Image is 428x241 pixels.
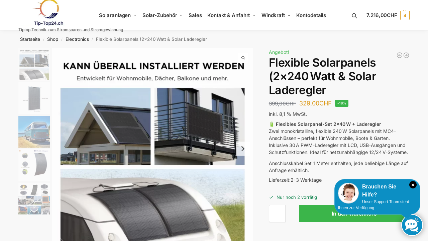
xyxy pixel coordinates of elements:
p: Anschlusskabel Set 1 Meter enthalten, jede beliebige Länge auf Anfrage erhältlich. [269,160,410,174]
img: Customer service [338,183,359,204]
span: Lieferzeit: [269,177,322,183]
span: Sales [189,12,202,18]
input: Produktmenge [269,205,286,222]
span: -18% [335,100,349,107]
a: Startseite [20,36,40,42]
span: Unser Support-Team steht Ihnen zur Verfügung [338,199,409,210]
span: Windkraft [261,12,285,18]
p: Tiptop Technik zum Stromsparen und Stromgewinnung [18,28,123,32]
strong: 🔋 Flexibles Solarpanel-Set 2×40 W + Laderegler [269,121,381,127]
span: 2-3 Werktage [291,177,322,183]
a: Shop [47,36,58,42]
a: Solar-Zubehör [140,0,186,30]
span: Solar-Zubehör [142,12,177,18]
a: Flexibles Solarpanel 240 Watt [403,52,410,59]
span: CHF [387,12,397,18]
span: / [89,37,96,42]
button: Next slide [236,142,250,156]
img: s-l1600 (4) [18,149,50,181]
span: inkl. 8,1 % MwSt. [269,111,307,117]
span: / [58,37,65,42]
a: Sales [186,0,205,30]
span: Angebot! [269,49,289,55]
bdi: 399,00 [269,100,296,107]
span: 4 [400,11,410,20]
p: Zwei monokristalline, flexible 240 W Solarpanels mit MC4-Anschlüssen – perfekt für Wohnmobile, Bo... [269,120,410,156]
span: Kontodetails [296,12,326,18]
a: Kontodetails [294,0,329,30]
a: 1350/600 mit 4,4 kWh Marstek Speicher [396,52,403,59]
span: CHF [286,100,296,107]
a: 7.216,00CHF 4 [366,5,410,25]
span: 7.216,00 [366,12,397,18]
div: Brauchen Sie Hilfe? [338,183,417,199]
button: In den Warenkorb [299,205,410,222]
h1: Flexible Solarpanels (2×240 Watt & Solar Laderegler [269,56,410,97]
nav: Breadcrumb [7,30,422,48]
img: Flexibles Solarmodul 120 watt [18,82,50,114]
img: Flexibel in allen Bereichen [18,183,50,215]
span: CHF [319,100,332,107]
span: / [40,37,47,42]
img: Flexible Solar Module [18,48,50,81]
img: Flexibel unendlich viele Einsatzmöglichkeiten [18,116,50,148]
i: Schließen [409,181,417,188]
bdi: 329,00 [299,100,332,107]
span: Kontakt & Anfahrt [207,12,250,18]
a: Windkraft [259,0,294,30]
p: Nur noch 2 vorrätig [269,189,410,200]
a: Electronics [66,36,89,42]
a: Kontakt & Anfahrt [205,0,259,30]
